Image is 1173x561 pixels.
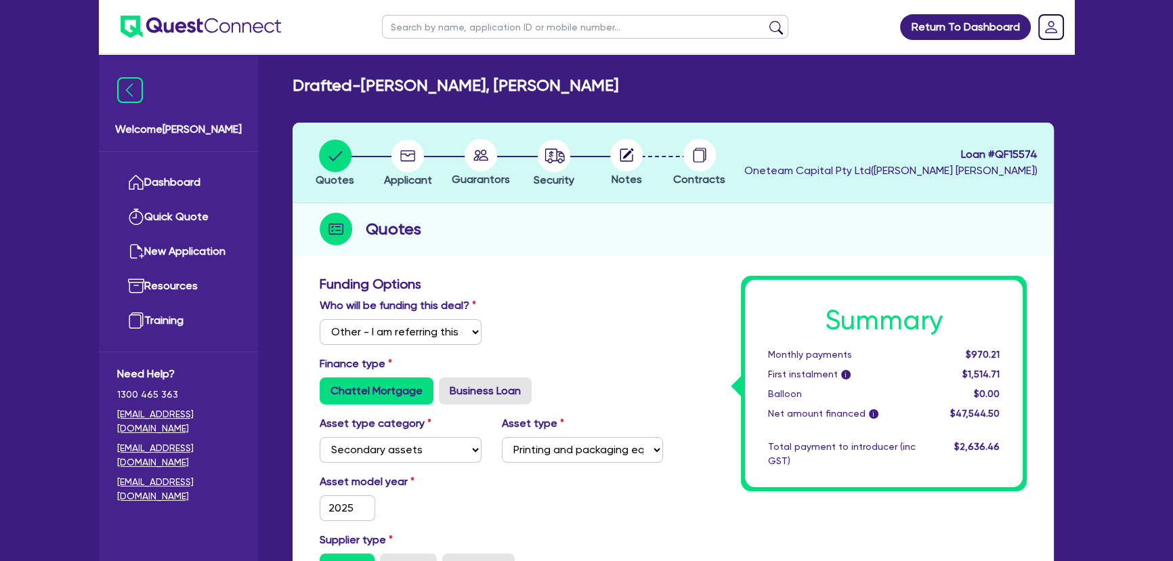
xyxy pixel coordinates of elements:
div: Total payment to introducer (inc GST) [758,440,926,468]
span: Welcome [PERSON_NAME] [115,121,242,138]
button: Security [533,139,575,189]
label: Chattel Mortgage [320,377,433,404]
span: $2,636.46 [954,441,1000,452]
span: Applicant [384,173,432,186]
a: [EMAIL_ADDRESS][DOMAIN_NAME] [117,407,240,436]
span: Guarantors [452,173,510,186]
label: Finance type [320,356,392,372]
a: Resources [117,269,240,304]
button: Quotes [315,139,355,189]
img: training [128,312,144,329]
img: quick-quote [128,209,144,225]
a: New Application [117,234,240,269]
span: Contracts [673,173,725,186]
a: Dropdown toggle [1033,9,1069,45]
div: Balloon [758,387,926,401]
h2: Quotes [366,217,421,241]
span: Need Help? [117,366,240,382]
a: [EMAIL_ADDRESS][DOMAIN_NAME] [117,475,240,503]
h1: Summary [768,304,1000,337]
a: Dashboard [117,165,240,200]
input: Search by name, application ID or mobile number... [382,15,788,39]
a: Training [117,304,240,338]
label: Supplier type [320,532,393,548]
span: $1,514.71 [962,369,1000,379]
span: $0.00 [974,388,1000,399]
span: Loan # QF15574 [744,146,1038,163]
h3: Funding Options [320,276,663,292]
span: $970.21 [966,349,1000,360]
span: Oneteam Capital Pty Ltd ( [PERSON_NAME] [PERSON_NAME] ) [744,164,1038,177]
button: Applicant [383,139,433,189]
div: Monthly payments [758,348,926,362]
span: $47,544.50 [950,408,1000,419]
label: Asset type [502,415,564,432]
label: Who will be funding this deal? [320,297,476,314]
img: new-application [128,243,144,259]
a: Return To Dashboard [900,14,1031,40]
label: Asset type category [320,415,431,432]
span: Security [534,173,574,186]
div: First instalment [758,367,926,381]
img: quest-connect-logo-blue [121,16,281,38]
label: Business Loan [439,377,532,404]
span: 1300 465 363 [117,388,240,402]
img: icon-menu-close [117,77,143,103]
span: Quotes [316,173,354,186]
label: Asset model year [310,474,492,490]
img: step-icon [320,213,352,245]
span: Notes [612,173,642,186]
span: i [869,409,878,419]
div: Net amount financed [758,407,926,421]
img: resources [128,278,144,294]
a: Quick Quote [117,200,240,234]
a: [EMAIL_ADDRESS][DOMAIN_NAME] [117,441,240,470]
h2: Drafted - [PERSON_NAME], [PERSON_NAME] [293,76,618,96]
span: i [841,370,851,379]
